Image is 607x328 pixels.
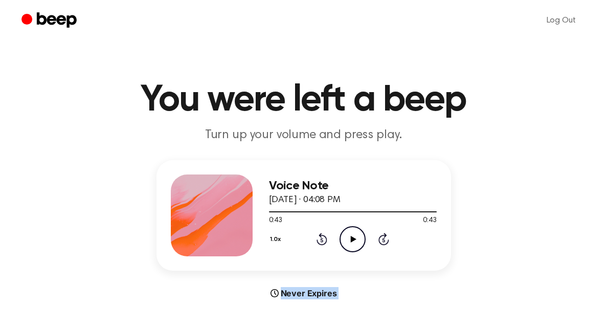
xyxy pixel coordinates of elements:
a: Beep [21,11,79,31]
button: 1.0x [269,231,285,248]
a: Log Out [536,8,586,33]
span: 0:43 [269,215,282,226]
h1: You were left a beep [42,82,566,119]
h3: Voice Note [269,179,437,193]
span: [DATE] · 04:08 PM [269,195,341,205]
p: Turn up your volume and press play. [107,127,500,144]
div: Never Expires [156,287,451,299]
span: 0:43 [423,215,436,226]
